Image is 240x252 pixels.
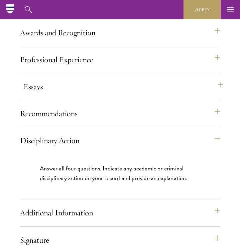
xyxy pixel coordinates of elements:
[20,25,220,41] button: Awards and Recognition
[20,52,220,68] button: Professional Experience
[20,106,220,122] button: Recommendations
[40,164,200,182] p: Answer all four questions. Indicate any academic or criminal disciplinary action on your record a...
[20,205,220,221] button: Additional Information
[20,132,220,148] button: Disciplinary Action
[23,79,223,95] button: Essays
[20,232,220,248] button: Signature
